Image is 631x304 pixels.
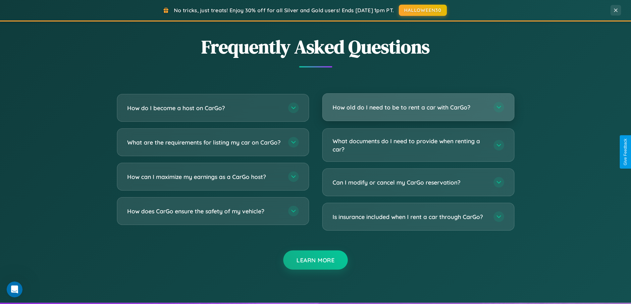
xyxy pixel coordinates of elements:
[174,7,394,14] span: No tricks, just treats! Enjoy 30% off for all Silver and Gold users! Ends [DATE] 1pm PT.
[127,173,282,181] h3: How can I maximize my earnings as a CarGo host?
[117,34,514,60] h2: Frequently Asked Questions
[333,178,487,187] h3: Can I modify or cancel my CarGo reservation?
[127,207,282,215] h3: How does CarGo ensure the safety of my vehicle?
[333,103,487,111] h3: How old do I need to be to rent a car with CarGo?
[333,213,487,221] h3: Is insurance included when I rent a car through CarGo?
[333,137,487,153] h3: What documents do I need to provide when renting a car?
[127,104,282,112] h3: How do I become a host on CarGo?
[623,139,628,165] div: Give Feedback
[283,250,348,270] button: Learn More
[7,282,23,297] iframe: Intercom live chat
[127,138,282,147] h3: What are the requirements for listing my car on CarGo?
[399,5,447,16] button: HALLOWEEN30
